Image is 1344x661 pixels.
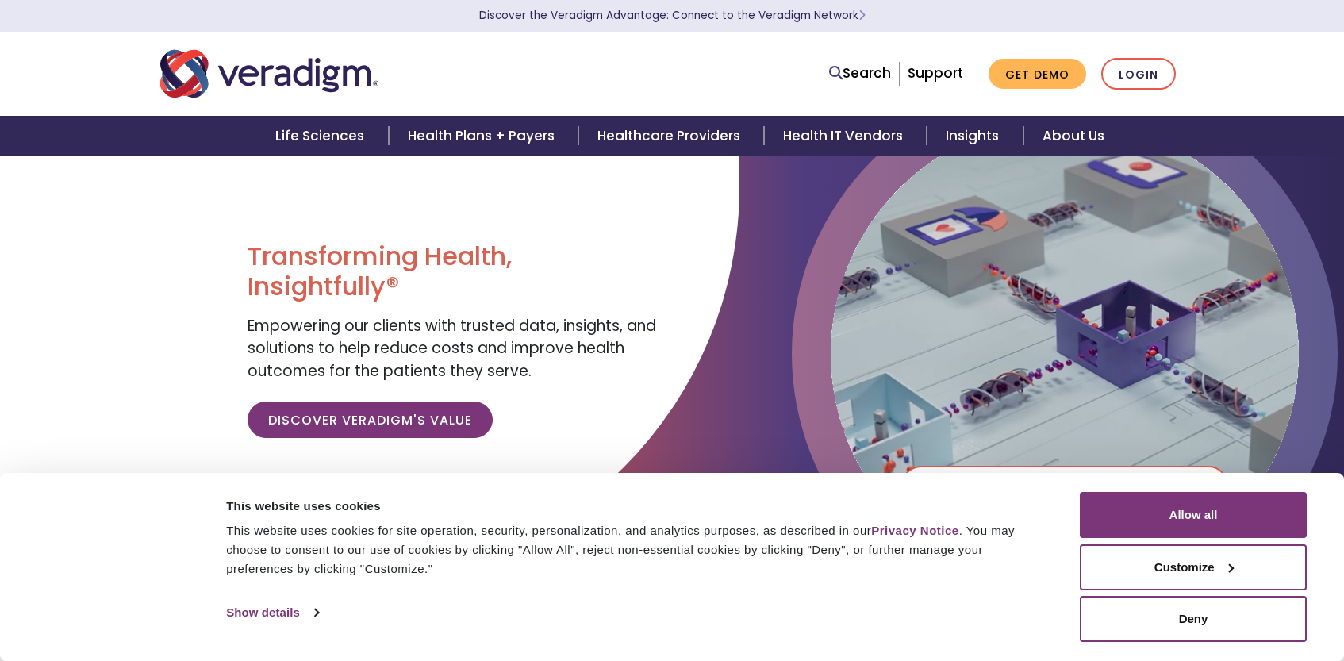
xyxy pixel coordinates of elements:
[248,315,656,382] span: Empowering our clients with trusted data, insights, and solutions to help reduce costs and improv...
[248,241,660,302] h1: Transforming Health, Insightfully®
[578,116,764,156] a: Healthcare Providers
[829,63,891,84] a: Search
[226,497,1044,516] div: This website uses cookies
[389,116,578,156] a: Health Plans + Payers
[256,116,388,156] a: Life Sciences
[908,63,963,83] a: Support
[1101,58,1176,90] a: Login
[248,402,493,438] a: Discover Veradigm's Value
[479,8,866,23] a: Discover the Veradigm Advantage: Connect to the Veradigm NetworkLearn More
[1080,596,1307,642] button: Deny
[764,116,927,156] a: Health IT Vendors
[1080,492,1307,538] button: Allow all
[871,524,958,537] a: Privacy Notice
[226,521,1044,578] div: This website uses cookies for site operation, security, personalization, and analytics purposes, ...
[226,601,318,624] a: Show details
[927,116,1023,156] a: Insights
[989,59,1086,90] a: Get Demo
[1080,544,1307,590] button: Customize
[1023,116,1123,156] a: About Us
[858,8,866,23] span: Learn More
[160,48,378,100] img: Veradigm logo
